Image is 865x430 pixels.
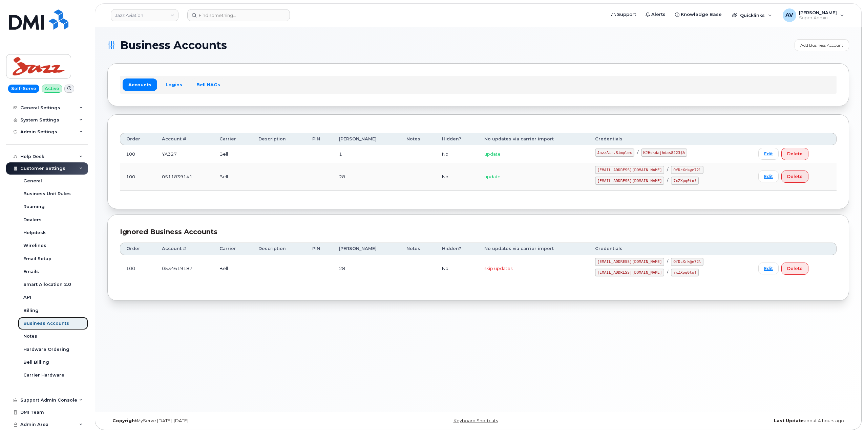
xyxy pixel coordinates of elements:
td: Bell [213,145,252,163]
span: / [667,269,668,275]
th: Notes [400,243,436,255]
span: / [667,178,668,183]
code: OfDcXrk@e72l [671,166,703,174]
button: Delete [781,148,808,160]
td: 0511839141 [156,163,214,190]
td: Bell [213,255,252,282]
span: update [484,174,501,179]
a: Bell NAGs [191,78,226,91]
th: Credentials [589,243,752,255]
code: [EMAIL_ADDRESS][DOMAIN_NAME] [595,177,664,185]
a: Edit [758,263,779,274]
td: No [436,163,479,190]
button: Delete [781,171,808,183]
div: about 4 hours ago [602,418,849,424]
a: Edit [758,148,779,160]
th: Description [252,133,306,145]
th: Order [120,133,156,145]
a: Keyboard Shortcuts [453,418,498,423]
a: Edit [758,171,779,182]
th: Account # [156,133,214,145]
th: Hidden? [436,243,479,255]
code: 7xZXpq0to! [671,177,699,185]
code: [EMAIL_ADDRESS][DOMAIN_NAME] [595,258,664,266]
td: 28 [333,255,400,282]
span: / [667,167,668,172]
code: 7xZXpq0to! [671,269,699,277]
td: 0534619187 [156,255,214,282]
strong: Last Update [774,418,804,423]
div: MyServe [DATE]–[DATE] [107,418,355,424]
a: Accounts [123,78,157,91]
div: Ignored Business Accounts [120,227,837,237]
span: Delete [787,265,803,272]
th: Carrier [213,133,252,145]
span: skip updates [484,266,512,271]
td: No [436,255,479,282]
a: Add Business Account [795,39,849,51]
td: No [436,145,479,163]
code: [EMAIL_ADDRESS][DOMAIN_NAME] [595,269,664,277]
th: [PERSON_NAME] [333,133,400,145]
th: PIN [306,243,333,255]
span: / [667,258,668,264]
td: 100 [120,145,156,163]
td: YA327 [156,145,214,163]
td: 100 [120,163,156,190]
th: No updates via carrier import [478,243,589,255]
code: JazzAir.Simplex [595,149,634,157]
td: 1 [333,145,400,163]
span: Delete [787,151,803,157]
th: Credentials [589,133,752,145]
th: Carrier [213,243,252,255]
code: KJHskdajhdas8223$% [641,149,687,157]
span: Delete [787,173,803,180]
button: Delete [781,263,808,275]
th: Description [252,243,306,255]
th: Account # [156,243,214,255]
code: OfDcXrk@e72l [671,258,703,266]
code: [EMAIL_ADDRESS][DOMAIN_NAME] [595,166,664,174]
th: Notes [400,133,436,145]
th: No updates via carrier import [478,133,589,145]
td: 28 [333,163,400,190]
th: Hidden? [436,133,479,145]
th: Order [120,243,156,255]
th: PIN [306,133,333,145]
a: Logins [160,78,188,91]
span: / [637,150,638,155]
td: Bell [213,163,252,190]
td: 100 [120,255,156,282]
th: [PERSON_NAME] [333,243,400,255]
strong: Copyright [112,418,137,423]
span: update [484,151,501,157]
span: Business Accounts [120,40,227,50]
